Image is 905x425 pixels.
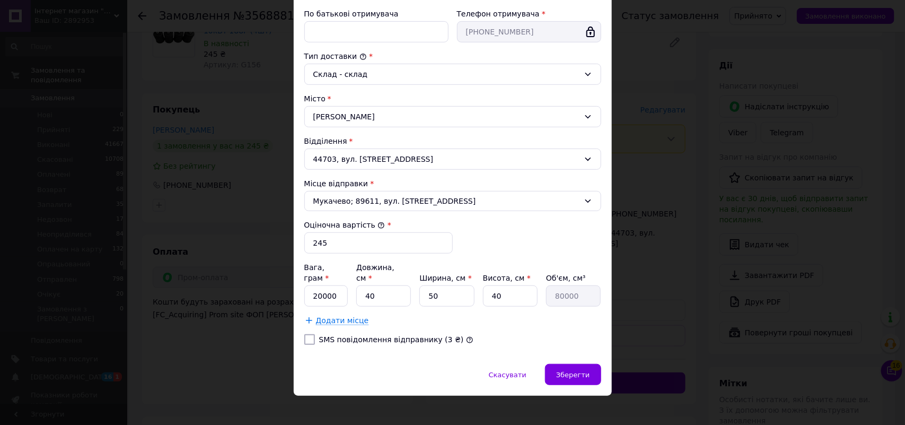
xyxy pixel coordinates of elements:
div: Склад - склад [313,68,579,80]
div: Відділення [304,136,601,146]
div: Об'єм, см³ [546,273,601,283]
span: Скасувати [489,371,526,379]
span: Зберегти [556,371,590,379]
label: Оціночна вартість [304,221,385,229]
span: Мукачево; 89611, вул. [STREET_ADDRESS] [313,196,579,206]
label: Вага, грам [304,263,329,282]
div: [PERSON_NAME] [304,106,601,127]
label: SMS повідомлення відправнику (3 ₴) [319,335,464,344]
div: Тип доставки [304,51,601,62]
label: По батькові отримувача [304,10,399,18]
label: Висота, см [483,274,531,282]
div: Місто [304,93,601,104]
label: Ширина, см [419,274,471,282]
div: Місце відправки [304,178,601,189]
label: Довжина, см [356,263,394,282]
div: 44703, вул. [STREET_ADDRESS] [304,149,601,170]
input: +380 [457,21,601,42]
label: Телефон отримувача [457,10,540,18]
span: Додати місце [316,316,369,325]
